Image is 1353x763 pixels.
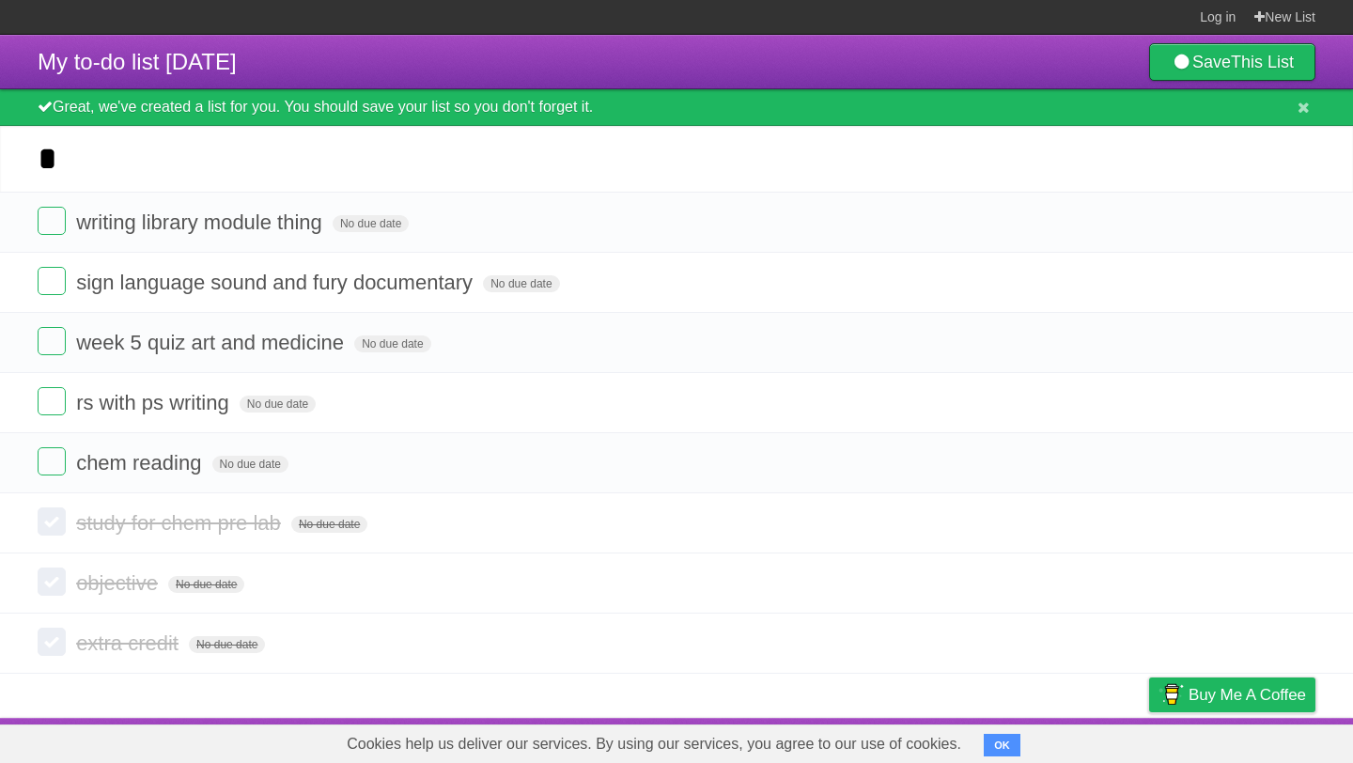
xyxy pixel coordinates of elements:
span: extra credit [76,631,183,655]
span: No due date [333,215,409,232]
span: No due date [212,456,288,473]
a: About [899,723,939,758]
label: Done [38,447,66,475]
span: My to-do list [DATE] [38,49,237,74]
span: No due date [168,576,244,593]
a: Developers [961,723,1037,758]
label: Done [38,628,66,656]
label: Done [38,207,66,235]
a: SaveThis List [1149,43,1315,81]
a: Suggest a feature [1197,723,1315,758]
span: Buy me a coffee [1189,678,1306,711]
label: Done [38,568,66,596]
img: Buy me a coffee [1159,678,1184,710]
b: This List [1231,53,1294,71]
span: week 5 quiz art and medicine [76,331,349,354]
span: sign language sound and fury documentary [76,271,477,294]
span: writing library module thing [76,210,327,234]
label: Done [38,387,66,415]
label: Done [38,327,66,355]
span: No due date [483,275,559,292]
span: Cookies help us deliver our services. By using our services, you agree to our use of cookies. [328,725,980,763]
span: No due date [291,516,367,533]
button: OK [984,734,1020,756]
label: Done [38,267,66,295]
span: chem reading [76,451,206,475]
span: study for chem pre lab [76,511,286,535]
a: Terms [1061,723,1102,758]
span: No due date [189,636,265,653]
a: Buy me a coffee [1149,677,1315,712]
span: objective [76,571,163,595]
a: Privacy [1125,723,1174,758]
span: rs with ps writing [76,391,234,414]
span: No due date [240,396,316,413]
label: Done [38,507,66,536]
span: No due date [354,335,430,352]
